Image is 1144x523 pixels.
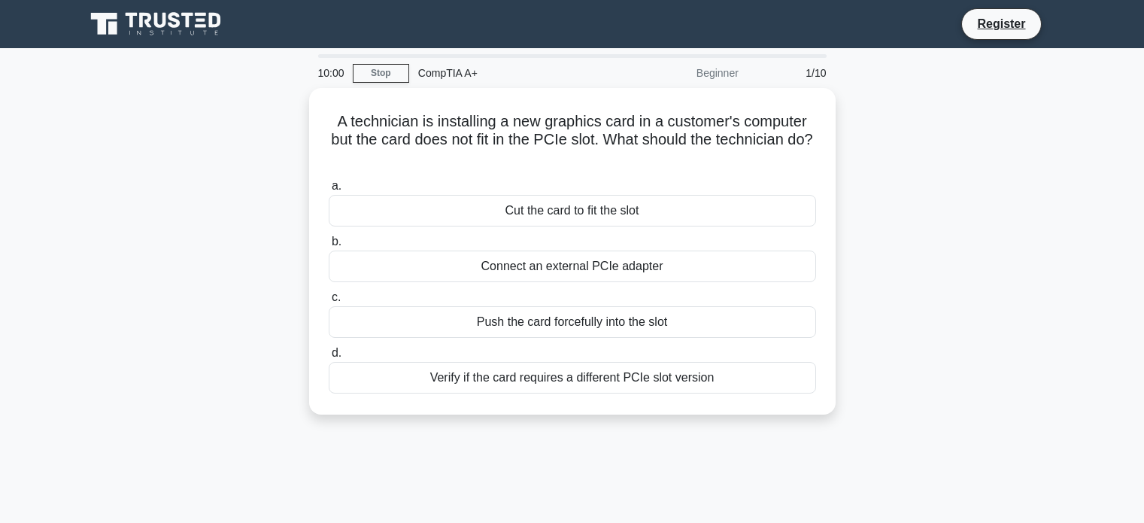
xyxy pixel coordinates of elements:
a: Stop [353,64,409,83]
span: c. [332,290,341,303]
div: Beginner [616,58,748,88]
h5: A technician is installing a new graphics card in a customer's computer but the card does not fit... [327,112,818,168]
div: Cut the card to fit the slot [329,195,816,227]
div: CompTIA A+ [409,58,616,88]
div: Verify if the card requires a different PCIe slot version [329,362,816,394]
div: Connect an external PCIe adapter [329,251,816,282]
span: d. [332,346,341,359]
span: a. [332,179,341,192]
a: Register [968,14,1034,33]
div: Push the card forcefully into the slot [329,306,816,338]
span: b. [332,235,341,248]
div: 10:00 [309,58,353,88]
div: 1/10 [748,58,836,88]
